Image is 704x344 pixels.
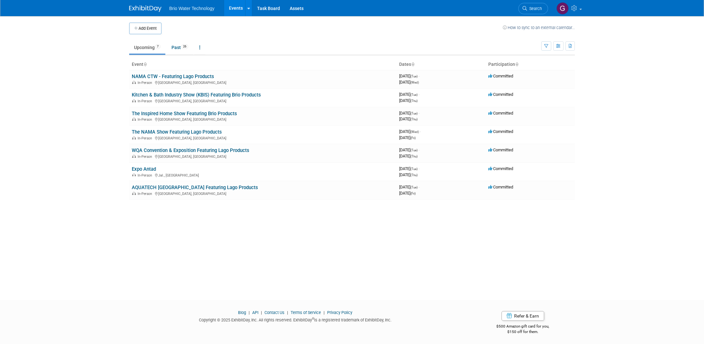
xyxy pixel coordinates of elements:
[399,154,418,158] span: [DATE]
[556,2,569,15] img: Giancarlo Barzotti
[410,81,419,84] span: (Wed)
[252,310,258,315] a: API
[399,116,418,121] span: [DATE]
[129,59,397,70] th: Event
[181,44,188,49] span: 26
[399,74,419,78] span: [DATE]
[132,117,136,121] img: In-Person Event
[410,167,418,171] span: (Tue)
[132,80,394,85] div: [GEOGRAPHIC_DATA], [GEOGRAPHIC_DATA]
[518,3,548,14] a: Search
[129,316,461,323] div: Copyright © 2025 ExhibitDay, Inc. All rights reserved. ExhibitDay is a registered trademark of Ex...
[138,81,154,85] span: In-Person
[419,166,419,171] span: -
[132,147,249,153] a: WQA Convention & Exposition Featuring Lago Products
[167,41,193,54] a: Past26
[132,116,394,122] div: [GEOGRAPHIC_DATA], [GEOGRAPHIC_DATA]
[399,80,419,85] span: [DATE]
[486,59,575,70] th: Participation
[399,191,416,196] span: [DATE]
[410,99,418,103] span: (Thu)
[132,92,261,98] a: Kitchen & Bath Industry Show (KBIS) Featuring Brio Products
[420,129,421,134] span: -
[138,136,154,140] span: In-Person
[132,185,258,190] a: AQUATECH [GEOGRAPHIC_DATA] Featuring Lago Products
[264,310,285,315] a: Contact Us
[132,98,394,103] div: [GEOGRAPHIC_DATA], [GEOGRAPHIC_DATA]
[502,311,544,321] a: Refer & Earn
[410,173,418,177] span: (Thu)
[132,99,136,102] img: In-Person Event
[285,310,290,315] span: |
[515,62,518,67] a: Sort by Participation Type
[410,186,418,189] span: (Tue)
[399,185,419,189] span: [DATE]
[410,136,416,140] span: (Fri)
[132,173,136,177] img: In-Person Event
[132,172,394,177] div: Jal., [GEOGRAPHIC_DATA]
[410,148,418,152] span: (Tue)
[399,92,419,97] span: [DATE]
[132,154,394,159] div: [GEOGRAPHIC_DATA], [GEOGRAPHIC_DATA]
[410,93,418,96] span: (Tue)
[399,98,418,103] span: [DATE]
[419,74,419,78] span: -
[129,5,161,12] img: ExhibitDay
[488,129,513,134] span: Committed
[488,111,513,116] span: Committed
[312,317,314,320] sup: ®
[399,111,419,116] span: [DATE]
[399,135,416,140] span: [DATE]
[488,74,513,78] span: Committed
[410,155,418,158] span: (Thu)
[419,185,419,189] span: -
[410,192,416,195] span: (Fri)
[399,166,419,171] span: [DATE]
[247,310,251,315] span: |
[138,99,154,103] span: In-Person
[291,310,321,315] a: Terms of Service
[410,130,419,134] span: (Wed)
[132,74,214,79] a: NAMA CTW - Featuring Lago Products
[527,6,542,11] span: Search
[397,59,486,70] th: Dates
[143,62,147,67] a: Sort by Event Name
[322,310,326,315] span: |
[488,147,513,152] span: Committed
[132,136,136,139] img: In-Person Event
[488,166,513,171] span: Committed
[410,112,418,115] span: (Tue)
[419,147,419,152] span: -
[129,41,165,54] a: Upcoming7
[129,23,161,34] button: Add Event
[399,129,421,134] span: [DATE]
[138,192,154,196] span: In-Person
[138,155,154,159] span: In-Person
[410,117,418,121] span: (Thu)
[132,166,156,172] a: Expo Antad
[503,25,575,30] a: How to sync to an external calendar...
[259,310,264,315] span: |
[132,192,136,195] img: In-Person Event
[132,135,394,140] div: [GEOGRAPHIC_DATA], [GEOGRAPHIC_DATA]
[138,117,154,122] span: In-Person
[419,111,419,116] span: -
[132,191,394,196] div: [GEOGRAPHIC_DATA], [GEOGRAPHIC_DATA]
[488,185,513,189] span: Committed
[169,6,214,11] span: Brio Water Technology
[399,172,418,177] span: [DATE]
[488,92,513,97] span: Committed
[132,155,136,158] img: In-Person Event
[399,147,419,152] span: [DATE]
[471,319,575,334] div: $500 Amazon gift card for you,
[419,92,419,97] span: -
[411,62,414,67] a: Sort by Start Date
[155,44,160,49] span: 7
[132,81,136,84] img: In-Person Event
[132,111,237,116] a: The Inspired Home Show Featuring Brio Products
[471,329,575,335] div: $150 off for them.
[327,310,352,315] a: Privacy Policy
[410,75,418,78] span: (Tue)
[238,310,246,315] a: Blog
[138,173,154,177] span: In-Person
